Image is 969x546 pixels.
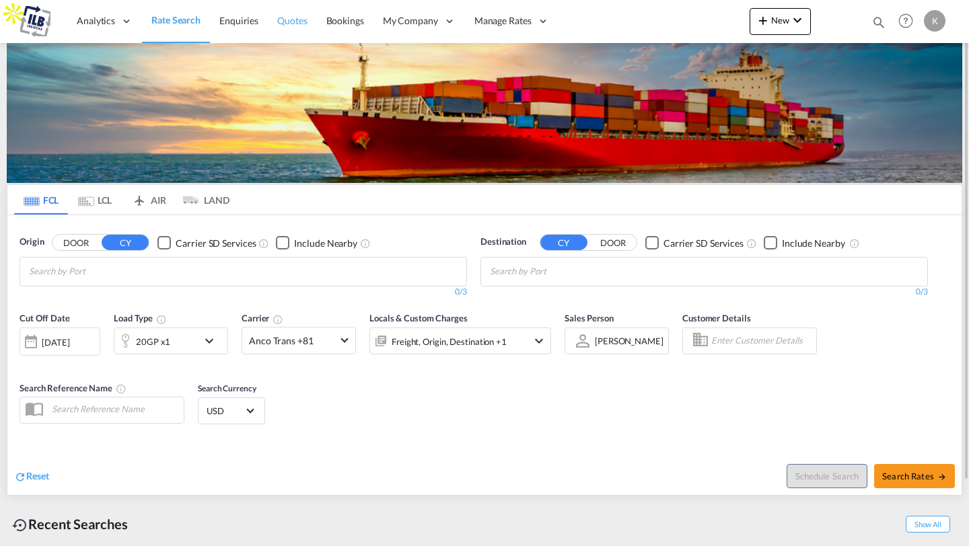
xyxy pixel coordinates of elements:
[249,334,336,348] span: Anco Trans +81
[52,235,100,251] button: DOOR
[122,185,176,214] md-tab-item: AIR
[14,469,49,484] div: icon-refreshReset
[157,235,256,249] md-checkbox: Checkbox No Ink
[20,354,30,372] md-datepicker: Select
[12,517,28,533] md-icon: icon-backup-restore
[45,399,184,419] input: Search Reference Name
[663,237,744,250] div: Carrier SD Services
[20,313,70,323] span: Cut Off Date
[14,185,68,214] md-tab-item: FCL
[20,235,44,249] span: Origin
[682,313,750,323] span: Customer Details
[369,327,551,354] div: Freight Origin Destination Factory Stuffingicon-chevron-down
[27,258,162,282] md-chips-wrap: Chips container with autocompletion. Enter the text area, type text to search, and then use the u...
[131,192,147,202] md-icon: icon-airplane
[787,464,867,488] button: Note: By default Schedule search will only considerorigin ports, destination ports and cut off da...
[595,336,663,346] div: [PERSON_NAME]
[114,327,228,354] div: 20GP x1icon-chevron-down
[14,185,229,214] md-pagination-wrapper: Use the left and right arrow keys to navigate between tabs
[711,331,812,351] input: Enter Customer Details
[937,472,947,481] md-icon: icon-arrow-right
[273,314,283,325] md-icon: The selected Trucker/Carrierwill be displayed in the rate results If the rates are from another f...
[294,237,357,250] div: Include Nearby
[594,331,665,350] md-select: Sales Person: Kirk Aranha
[14,471,26,483] md-icon: icon-refresh
[116,383,127,394] md-icon: Your search will be saved by the below given name
[589,235,637,251] button: DOOR
[645,235,744,249] md-checkbox: Checkbox No Ink
[565,313,614,323] span: Sales Person
[882,471,947,481] span: Search Rates
[242,313,283,323] span: Carrier
[20,383,127,393] span: Search Reference Name
[114,313,167,323] span: Load Type
[874,464,955,488] button: Search Ratesicon-arrow-right
[176,185,229,214] md-tab-item: LAND
[68,185,122,214] md-tab-item: LCL
[764,235,845,249] md-checkbox: Checkbox No Ink
[490,261,618,282] input: Chips input.
[7,509,133,539] div: Recent Searches
[156,314,167,325] md-icon: icon-information-outline
[198,383,256,393] span: Search Currency
[360,238,371,249] md-icon: Unchecked: Ignores neighbouring ports when fetching rates.Checked : Includes neighbouring ports w...
[42,336,69,348] div: [DATE]
[480,235,526,249] span: Destination
[849,238,860,249] md-icon: Unchecked: Ignores neighbouring ports when fetching rates.Checked : Includes neighbouring ports w...
[531,333,547,349] md-icon: icon-chevron-down
[20,327,100,356] div: [DATE]
[102,235,149,250] button: CY
[746,238,757,249] md-icon: Unchecked: Search for CY (Container Yard) services for all selected carriers.Checked : Search for...
[782,237,845,250] div: Include Nearby
[258,238,269,249] md-icon: Unchecked: Search for CY (Container Yard) services for all selected carriers.Checked : Search for...
[201,333,224,349] md-icon: icon-chevron-down
[136,332,170,351] div: 20GP x1
[392,332,507,351] div: Freight Origin Destination Factory Stuffing
[7,43,962,183] img: LCL+%26+FCL+BACKGROUND.png
[488,258,623,282] md-chips-wrap: Chips container with autocompletion. Enter the text area, type text to search, and then use the u...
[906,516,950,533] span: Show All
[20,286,467,298] div: 0/3
[276,235,357,249] md-checkbox: Checkbox No Ink
[369,313,468,323] span: Locals & Custom Charges
[176,237,256,250] div: Carrier SD Services
[540,235,587,250] button: CY
[480,286,928,298] div: 0/3
[7,215,962,494] div: OriginDOOR CY Checkbox No InkUnchecked: Search for CY (Container Yard) services for all selected ...
[205,401,258,420] md-select: Select Currency: $ USDUnited States Dollar
[26,470,49,481] span: Reset
[207,405,244,417] span: USD
[29,261,157,282] input: Chips input.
